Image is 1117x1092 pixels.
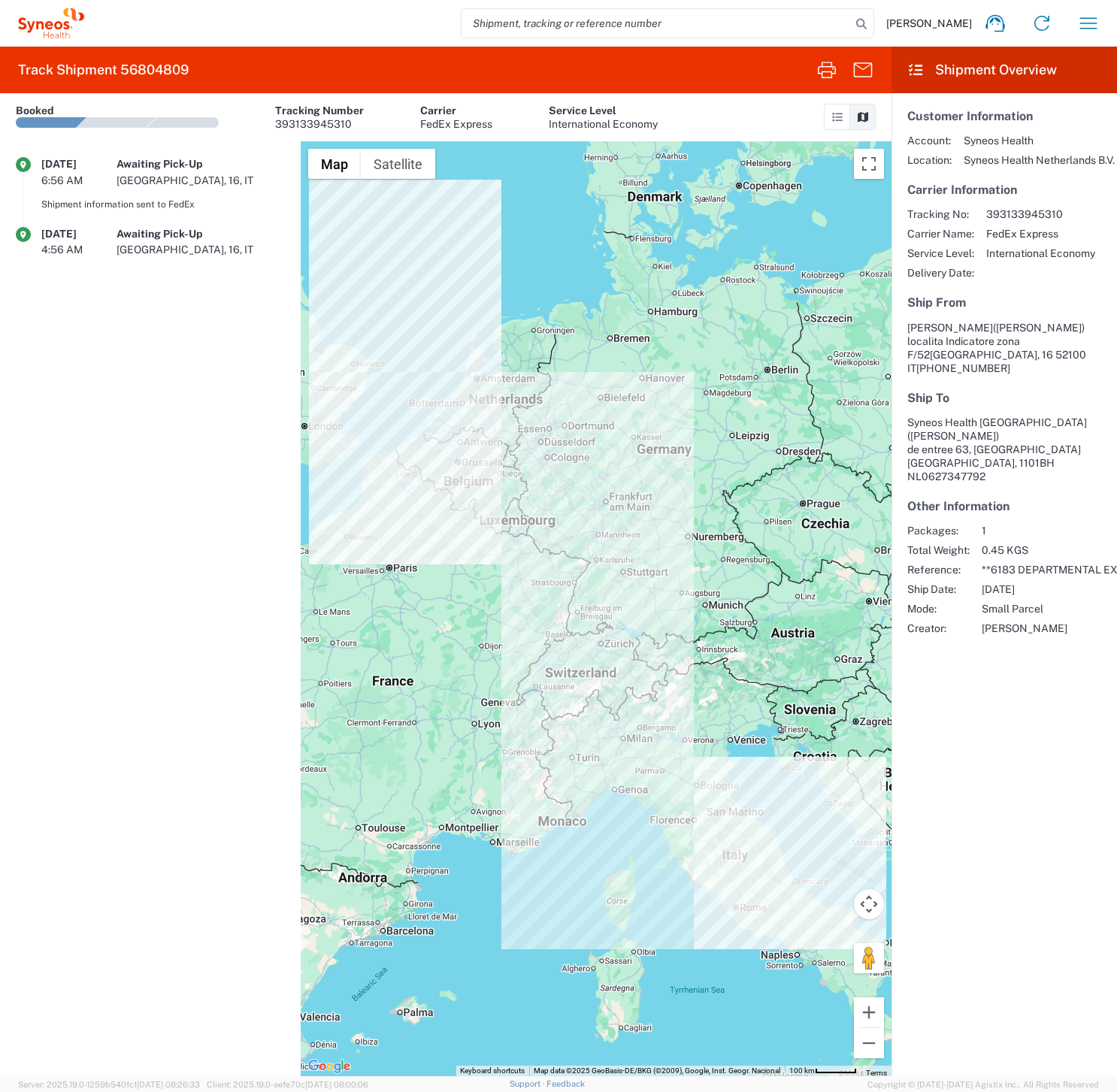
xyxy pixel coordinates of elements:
[907,227,974,240] span: Carrier Name:
[907,207,974,221] span: Tracking No:
[305,1080,368,1089] span: [DATE] 08:00:06
[510,1079,547,1088] a: Support
[922,470,985,482] span: 0627347792
[854,1028,884,1058] button: Zoom out
[907,622,970,635] span: Creator:
[907,153,952,167] span: Location:
[907,416,1101,483] address: [GEOGRAPHIC_DATA], 1101BH NL
[308,149,361,179] button: Show street map
[907,247,974,260] span: Service Level:
[41,227,117,240] div: [DATE]
[41,243,117,256] div: 4:56 AM
[907,295,1101,310] h5: Ship From
[854,997,884,1027] button: Zoom in
[964,134,1115,147] span: Syneos Health
[907,430,999,442] span: ([PERSON_NAME])
[41,157,117,171] div: [DATE]
[964,153,1115,167] span: Syneos Health Netherlands B.V.
[866,1069,887,1077] a: Terms
[361,149,435,179] button: Show satellite imagery
[549,104,658,117] div: Service Level
[854,889,884,919] button: Map camera controls
[207,1080,368,1089] span: Client: 2025.19.0-aefe70c
[867,1078,1099,1091] span: Copyright © [DATE]-[DATE] Agistix Inc., All Rights Reserved
[137,1080,200,1089] span: [DATE] 08:26:33
[986,247,1095,260] span: International Economy
[18,1080,200,1089] span: Server: 2025.19.0-1259b540fc1
[41,174,117,187] div: 6:56 AM
[420,117,492,131] div: FedEx Express
[907,183,1101,197] h5: Carrier Information
[993,322,1085,334] span: ([PERSON_NAME])
[275,117,364,131] div: 393133945310
[462,9,851,38] input: Shipment, tracking or reference number
[41,198,285,211] div: Shipment information sent to FedEx
[534,1066,780,1075] span: Map data ©2025 GeoBasis-DE/BKG (©2009), Google, Inst. Geogr. Nacional
[986,227,1095,240] span: FedEx Express
[886,17,972,30] span: [PERSON_NAME]
[907,543,970,557] span: Total Weight:
[916,362,1010,374] span: [PHONE_NUMBER]
[304,1057,354,1076] img: Google
[304,1057,354,1076] a: Open this area in Google Maps (opens a new window)
[789,1066,815,1075] span: 100 km
[18,61,189,79] h2: Track Shipment 56804809
[549,117,658,131] div: International Economy
[907,563,970,576] span: Reference:
[907,499,1101,513] h5: Other Information
[907,134,952,147] span: Account:
[460,1066,525,1076] button: Keyboard shortcuts
[854,943,884,973] button: Drag Pegman onto the map to open Street View
[785,1066,861,1076] button: Map Scale: 100 km per 52 pixels
[907,335,1020,361] span: localita Indicatore zona F/52
[907,602,970,616] span: Mode:
[907,322,993,334] span: [PERSON_NAME]
[117,174,285,187] div: [GEOGRAPHIC_DATA], 16, IT
[275,104,364,117] div: Tracking Number
[907,416,1087,455] span: Syneos Health [GEOGRAPHIC_DATA] de entree 63, [GEOGRAPHIC_DATA]
[854,149,884,179] button: Toggle fullscreen view
[117,243,285,256] div: [GEOGRAPHIC_DATA], 16, IT
[986,207,1095,221] span: 393133945310
[907,524,970,537] span: Packages:
[907,266,974,280] span: Delivery Date:
[907,391,1101,405] h5: Ship To
[546,1079,585,1088] a: Feedback
[891,47,1117,93] header: Shipment Overview
[16,104,54,117] div: Booked
[117,157,285,171] div: Awaiting Pick-Up
[907,109,1101,123] h5: Customer Information
[907,321,1101,375] address: [GEOGRAPHIC_DATA], 16 52100 IT
[420,104,492,117] div: Carrier
[907,582,970,596] span: Ship Date:
[117,227,285,240] div: Awaiting Pick-Up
